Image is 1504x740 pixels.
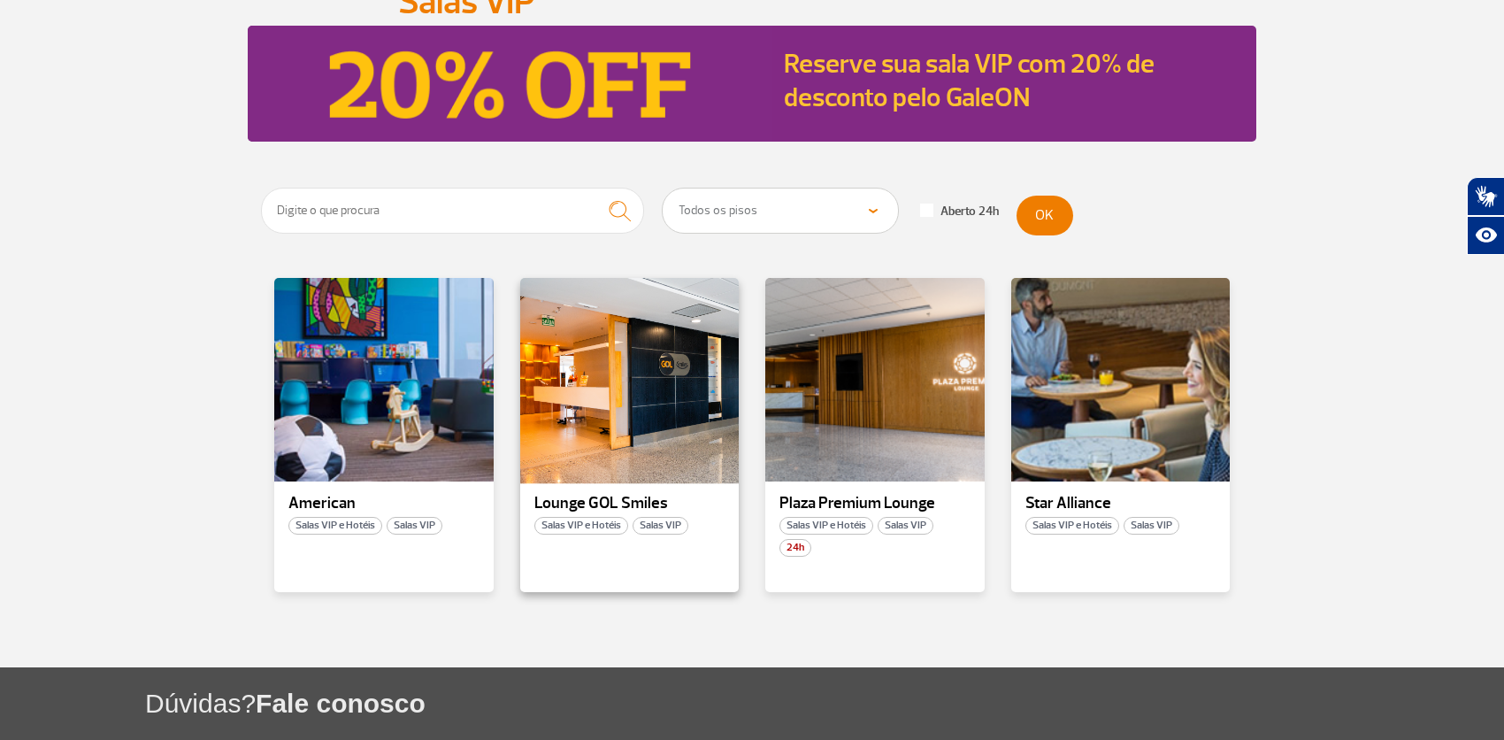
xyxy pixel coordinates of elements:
[779,517,873,535] span: Salas VIP e Hotéis
[288,495,480,513] p: American
[1467,216,1504,255] button: Abrir recursos assistivos.
[784,47,1155,114] a: Reserve sua sala VIP com 20% de desconto pelo GaleON
[1017,196,1073,235] button: OK
[1025,517,1119,535] span: Salas VIP e Hotéis
[534,517,628,535] span: Salas VIP e Hotéis
[534,495,725,513] p: Lounge GOL Smiles
[1467,177,1504,216] button: Abrir tradutor de língua de sinais.
[878,517,933,535] span: Salas VIP
[779,539,811,557] span: 24h
[261,188,644,234] input: Digite o que procura
[288,517,382,535] span: Salas VIP e Hotéis
[1124,517,1179,535] span: Salas VIP
[779,495,971,513] p: Plaza Premium Lounge
[387,517,442,535] span: Salas VIP
[1025,495,1216,513] p: Star Alliance
[633,517,688,535] span: Salas VIP
[920,204,999,220] label: Aberto 24h
[1467,177,1504,255] div: Plugin de acessibilidade da Hand Talk.
[145,685,1504,721] h1: Dúvidas?
[248,26,772,142] img: Reserve sua sala VIP com 20% de desconto pelo GaleON
[256,689,426,718] span: Fale conosco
